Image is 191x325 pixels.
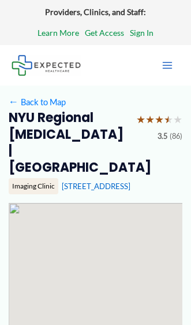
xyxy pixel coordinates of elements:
span: ★ [155,110,164,130]
span: ★ [145,110,155,130]
a: Get Access [85,25,124,40]
div: Imaging Clinic [9,178,58,194]
strong: Providers, Clinics, and Staff: [45,7,146,17]
a: Sign In [130,25,153,40]
h2: NYU Regional [MEDICAL_DATA] | [GEOGRAPHIC_DATA] [9,110,128,176]
a: Learn More [38,25,79,40]
span: (86) [170,130,182,143]
a: ←Back to Map [9,94,66,110]
span: ★ [136,110,145,130]
button: Main menu toggle [155,53,179,77]
span: ★ [164,110,173,130]
img: Expected Healthcare Logo - side, dark font, small [12,55,81,75]
span: ★ [173,110,182,130]
a: [STREET_ADDRESS] [62,182,130,191]
span: ← [9,97,19,107]
span: 3.5 [158,130,167,143]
